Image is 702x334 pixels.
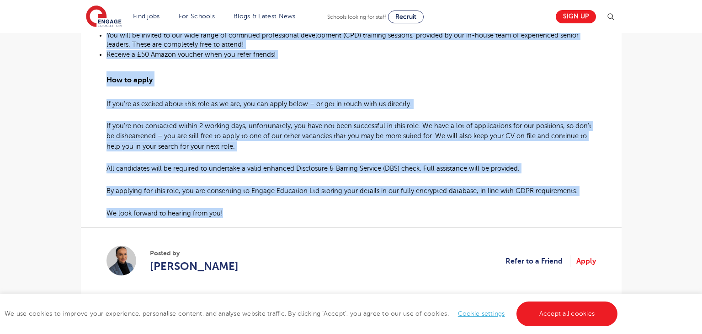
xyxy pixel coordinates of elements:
span: By applying for this role, you are consenting to Engage Education Ltd storing your details in our... [106,187,578,194]
a: Accept all cookies [516,302,618,326]
span: If you’re as excited about this role as we are, you can apply below – or get in touch with us dir... [106,100,412,108]
span: Recruit [395,13,416,20]
a: For Schools [179,13,215,20]
a: Sign up [556,10,596,23]
span: We look forward to hearing from you! [106,210,223,217]
span: Receive a £50 Amazon voucher when you refer friends! [106,51,276,58]
a: Recruit [388,11,424,23]
a: Cookie settings [458,310,505,317]
span: If you’re not contacted within 2 working days, unfortunately, you have not been successful in thi... [106,122,591,150]
a: [PERSON_NAME] [150,258,239,275]
span: Posted by [150,248,239,258]
span: We use cookies to improve your experience, personalise content, and analyse website traffic. By c... [5,310,620,317]
span: All candidates will be required to undertake a valid enhanced Disclosure & Barring Service (DBS) ... [106,165,520,172]
a: Find jobs [133,13,160,20]
span: How to apply [106,76,153,84]
span: You will be invited to our wide range of continued professional development (CPD) training sessio... [106,32,579,48]
a: Apply [576,255,596,267]
a: Refer to a Friend [505,255,570,267]
a: Blogs & Latest News [234,13,296,20]
img: Engage Education [86,5,122,28]
span: Schools looking for staff [327,14,386,20]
